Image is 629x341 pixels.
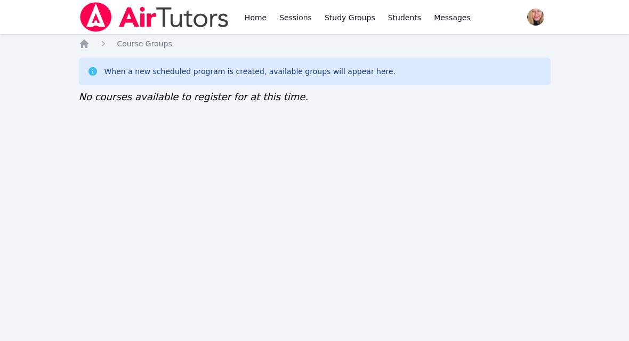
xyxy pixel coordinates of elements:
[104,66,396,77] div: When a new scheduled program is created, available groups will appear here.
[117,38,172,49] a: Course Groups
[117,39,172,48] span: Course Groups
[79,91,309,102] span: No courses available to register for at this time.
[434,12,471,23] span: Messages
[79,38,551,49] nav: Breadcrumb
[79,2,230,32] img: Air Tutors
